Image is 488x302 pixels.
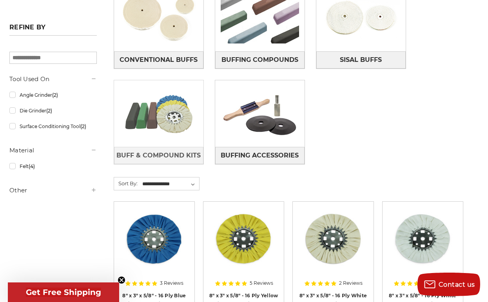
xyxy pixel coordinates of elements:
a: Sisal Buffs [316,51,406,69]
img: blue mill treated 8 inch airway buffing wheel [120,207,189,270]
a: 8 inch white domet flannel airway buffing wheel [388,207,457,298]
a: 8 inch untreated airway buffing wheel [298,207,368,298]
a: Angle Grinder [9,88,97,102]
a: Surface Conditioning Tool [9,119,97,133]
span: (2) [80,123,86,129]
img: Buffing Accessories [215,82,305,145]
div: Get Free ShippingClose teaser [8,282,119,302]
span: Buffing Compounds [221,53,298,67]
h5: Refine by [9,24,97,36]
a: Felt [9,159,97,173]
button: Close teaser [118,276,125,284]
img: 8 inch white domet flannel airway buffing wheel [388,207,457,270]
h5: Other [9,186,97,195]
img: 8 inch untreated airway buffing wheel [298,207,368,270]
span: Conventional Buffs [120,53,198,67]
label: Sort By: [114,177,138,189]
a: Buffing Accessories [215,147,305,164]
a: Conventional Buffs [114,51,203,69]
img: Buff & Compound Kits [114,82,203,145]
select: Sort By: [141,178,200,190]
span: (2) [52,92,58,98]
a: blue mill treated 8 inch airway buffing wheel [120,207,189,298]
img: 8 x 3 x 5/8 airway buff yellow mill treatment [209,207,278,270]
span: Contact us [439,281,475,288]
a: Buffing Compounds [215,51,305,69]
h5: Material [9,146,97,155]
a: 8 x 3 x 5/8 airway buff yellow mill treatment [209,207,278,298]
span: (2) [46,108,52,114]
a: Die Grinder [9,104,97,118]
span: Buffing Accessories [221,149,299,162]
a: Buff & Compound Kits [114,147,203,164]
span: Get Free Shipping [26,288,101,297]
span: Sisal Buffs [340,53,382,67]
h5: Tool Used On [9,74,97,84]
span: Buff & Compound Kits [116,149,201,162]
button: Contact us [417,273,480,296]
span: (4) [29,163,35,169]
